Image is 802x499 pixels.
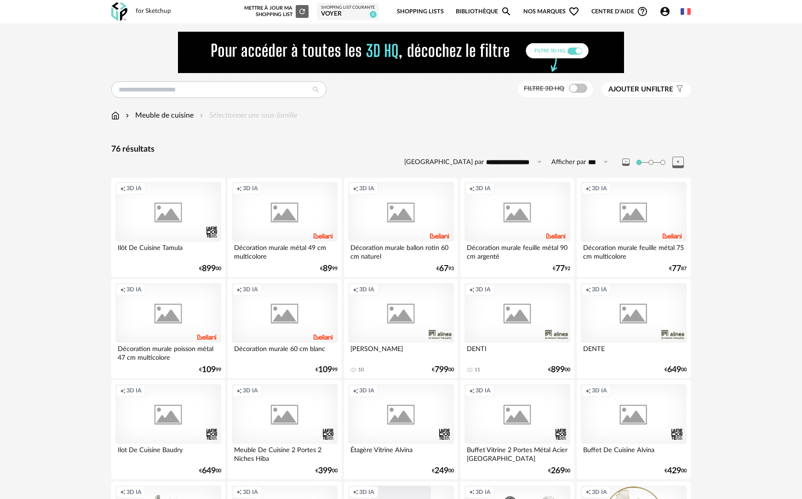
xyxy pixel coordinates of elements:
[111,380,225,479] a: Creation icon 3D IA Ilot De Cuisine Baudry €64900
[358,367,364,373] div: 10
[115,444,221,462] div: Ilot De Cuisine Baudry
[432,468,454,474] div: € 00
[353,286,358,293] span: Creation icon
[353,185,358,192] span: Creation icon
[202,367,216,373] span: 109
[236,488,242,496] span: Creation icon
[111,279,225,378] a: Creation icon 3D IA Décoration murale poisson métal 47 cm multicolore €10999
[464,444,570,462] div: Buffet Vitrine 2 Portes Métal Acier [GEOGRAPHIC_DATA]
[344,178,458,277] a: Creation icon 3D IA Décoration murale ballon rotin 60 cm naturel €6793
[178,32,624,73] img: FILTRE%20HQ%20NEW_V1%20(4).gif
[236,387,242,394] span: Creation icon
[353,488,358,496] span: Creation icon
[243,488,258,496] span: 3D IA
[591,6,648,17] span: Centre d'aideHelp Circle Outline icon
[243,387,258,394] span: 3D IA
[669,266,687,272] div: € 87
[120,387,126,394] span: Creation icon
[359,286,374,293] span: 3D IA
[232,343,338,361] div: Décoration murale 60 cm blanc
[475,387,491,394] span: 3D IA
[111,178,225,277] a: Creation icon 3D IA Ilôt De Cuisine Tamula €89900
[348,242,454,260] div: Décoration murale ballon rotin 60 cm naturel
[436,266,454,272] div: € 93
[228,279,342,378] a: Creation icon 3D IA Décoration murale 60 cm blanc €10999
[460,380,574,479] a: Creation icon 3D IA Buffet Vitrine 2 Portes Métal Acier [GEOGRAPHIC_DATA] €26900
[353,387,358,394] span: Creation icon
[120,488,126,496] span: Creation icon
[585,488,591,496] span: Creation icon
[199,367,221,373] div: € 99
[460,279,574,378] a: Creation icon 3D IA DENTI 11 €89900
[524,85,564,92] span: Filtre 3D HQ
[551,158,586,167] label: Afficher par
[202,266,216,272] span: 899
[464,343,570,361] div: DENTI
[320,266,338,272] div: € 99
[202,468,216,474] span: 649
[475,185,491,192] span: 3D IA
[298,9,306,14] span: Refresh icon
[637,6,648,17] span: Help Circle Outline icon
[115,242,221,260] div: Ilôt De Cuisine Tamula
[592,286,607,293] span: 3D IA
[585,286,591,293] span: Creation icon
[359,488,374,496] span: 3D IA
[243,286,258,293] span: 3D IA
[523,1,579,23] span: Nos marques
[315,468,338,474] div: € 00
[397,1,444,23] a: Shopping Lists
[551,367,565,373] span: 899
[659,6,675,17] span: Account Circle icon
[608,86,652,93] span: Ajouter un
[228,178,342,277] a: Creation icon 3D IA Décoration murale métal 49 cm multicolore €8999
[469,286,475,293] span: Creation icon
[432,367,454,373] div: € 00
[456,1,512,23] a: BibliothèqueMagnify icon
[581,343,687,361] div: DENTE
[667,468,681,474] span: 429
[111,144,691,155] div: 76 résultats
[228,380,342,479] a: Creation icon 3D IA Meuble De Cuisine 2 Portes 2 Niches Hiba €39900
[321,5,375,18] a: Shopping List courante voyer 8
[577,380,691,479] a: Creation icon 3D IA Buffet De Cuisine Alvina €42900
[348,444,454,462] div: Étagère Vitrine Alvina
[318,367,332,373] span: 109
[126,387,142,394] span: 3D IA
[120,185,126,192] span: Creation icon
[672,266,681,272] span: 77
[435,367,448,373] span: 799
[315,367,338,373] div: € 99
[553,266,570,272] div: € 92
[665,468,687,474] div: € 00
[475,488,491,496] span: 3D IA
[577,178,691,277] a: Creation icon 3D IA Décoration murale feuille métal 75 cm multicolore €7787
[232,242,338,260] div: Décoration murale métal 49 cm multicolore
[359,387,374,394] span: 3D IA
[585,387,591,394] span: Creation icon
[577,279,691,378] a: Creation icon 3D IA DENTE €64900
[501,6,512,17] span: Magnify icon
[475,367,480,373] div: 11
[321,10,375,18] div: voyer
[370,11,377,18] span: 8
[344,279,458,378] a: Creation icon 3D IA [PERSON_NAME] 10 €79900
[548,367,570,373] div: € 00
[126,286,142,293] span: 3D IA
[115,343,221,361] div: Décoration murale poisson métal 47 cm multicolore
[581,242,687,260] div: Décoration murale feuille métal 75 cm multicolore
[344,380,458,479] a: Creation icon 3D IA Étagère Vitrine Alvina €24900
[592,488,607,496] span: 3D IA
[359,185,374,192] span: 3D IA
[556,266,565,272] span: 77
[136,7,171,16] div: for Sketchup
[475,286,491,293] span: 3D IA
[199,468,221,474] div: € 00
[460,178,574,277] a: Creation icon 3D IA Décoration murale feuille métal 90 cm argenté €7792
[673,85,684,94] span: Filter icon
[126,488,142,496] span: 3D IA
[469,488,475,496] span: Creation icon
[126,185,142,192] span: 3D IA
[551,468,565,474] span: 269
[435,468,448,474] span: 249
